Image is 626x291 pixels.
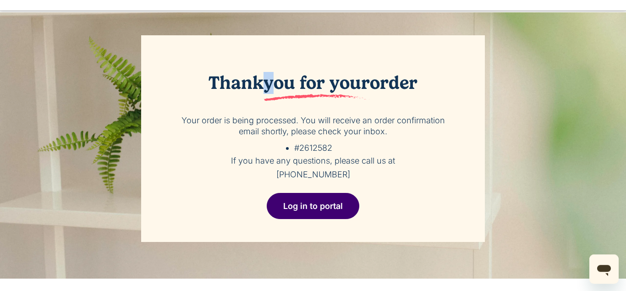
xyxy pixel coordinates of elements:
span: you for your [264,72,370,101]
iframe: Button to launch messaging window [589,254,619,284]
h5: If you have any questions, please call us at [PHONE_NUMBER] [173,154,453,181]
h2: Thank order [173,72,453,101]
a: Log in to portal [267,193,359,219]
span: #2612582 [294,143,332,153]
p: Your order is being processed. You will receive an order confirmation email shortly, please check... [173,115,453,137]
